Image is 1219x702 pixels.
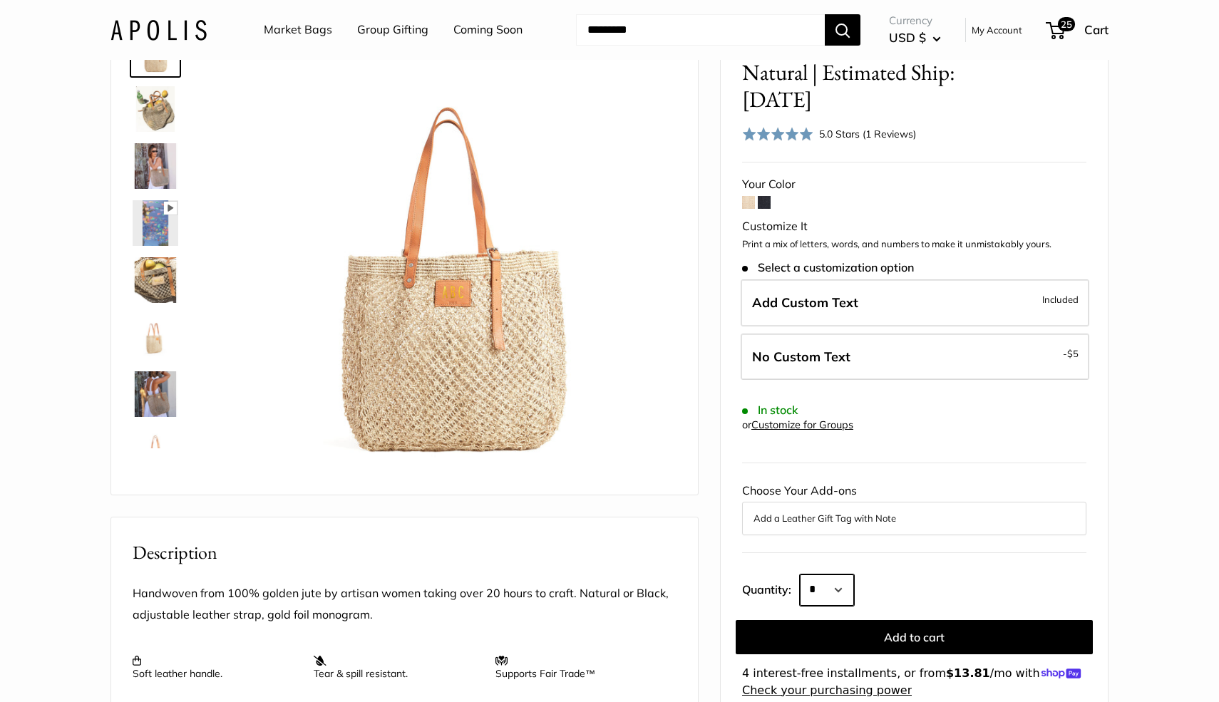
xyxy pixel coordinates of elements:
[110,19,207,40] img: Apolis
[751,418,853,431] a: Customize for Groups
[1042,291,1079,308] span: Included
[742,261,914,274] span: Select a customization option
[453,19,523,41] a: Coming Soon
[133,314,178,360] img: Mercado Woven in Natural | Estimated Ship: Oct. 19th
[742,237,1086,252] p: Print a mix of letters, words, and numbers to make it unmistakably yours.
[130,254,181,306] a: Mercado Woven in Natural | Estimated Ship: Oct. 19th
[736,620,1093,654] button: Add to cart
[495,654,662,680] p: Supports Fair Trade™
[576,14,825,46] input: Search...
[225,29,677,480] img: Mercado Woven in Natural | Estimated Ship: Oct. 19th
[742,570,800,606] label: Quantity:
[819,126,916,142] div: 5.0 Stars (1 Reviews)
[742,403,798,417] span: In stock
[741,279,1089,326] label: Add Custom Text
[314,654,480,680] p: Tear & spill resistant.
[753,510,1075,527] button: Add a Leather Gift Tag with Note
[742,480,1086,535] div: Choose Your Add-ons
[1067,348,1079,359] span: $5
[742,174,1086,195] div: Your Color
[133,371,178,417] img: Mercado Woven in Natural | Estimated Ship: Oct. 19th
[133,539,677,567] h2: Description
[889,26,941,49] button: USD $
[133,143,178,189] img: Mercado Woven in Natural | Estimated Ship: Oct. 19th
[133,200,178,246] img: Mercado Woven in Natural | Estimated Ship: Oct. 19th
[1047,19,1109,41] a: 25 Cart
[133,428,178,474] img: Mercado Woven in Natural | Estimated Ship: Oct. 19th
[133,257,178,303] img: Mercado Woven in Natural | Estimated Ship: Oct. 19th
[889,11,941,31] span: Currency
[133,583,677,626] p: Handwoven from 100% golden jute by artisan women taking over 20 hours to craft. Natural or Black,...
[130,197,181,249] a: Mercado Woven in Natural | Estimated Ship: Oct. 19th
[133,86,178,132] img: Mercado Woven in Natural | Estimated Ship: Oct. 19th
[742,415,853,435] div: or
[130,368,181,420] a: Mercado Woven in Natural | Estimated Ship: Oct. 19th
[752,294,858,311] span: Add Custom Text
[133,654,299,680] p: Soft leather handle.
[742,123,916,144] div: 5.0 Stars (1 Reviews)
[1063,345,1079,362] span: -
[130,140,181,192] a: Mercado Woven in Natural | Estimated Ship: Oct. 19th
[889,30,926,45] span: USD $
[752,349,850,365] span: No Custom Text
[130,311,181,363] a: Mercado Woven in Natural | Estimated Ship: Oct. 19th
[1058,17,1075,31] span: 25
[741,334,1089,381] label: Leave Blank
[742,216,1086,237] div: Customize It
[357,19,428,41] a: Group Gifting
[264,19,332,41] a: Market Bags
[130,425,181,477] a: Mercado Woven in Natural | Estimated Ship: Oct. 19th
[825,14,860,46] button: Search
[972,21,1022,38] a: My Account
[1084,22,1109,37] span: Cart
[130,83,181,135] a: Mercado Woven in Natural | Estimated Ship: Oct. 19th
[742,33,1022,113] span: [PERSON_NAME] Woven in Natural | Estimated Ship: [DATE]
